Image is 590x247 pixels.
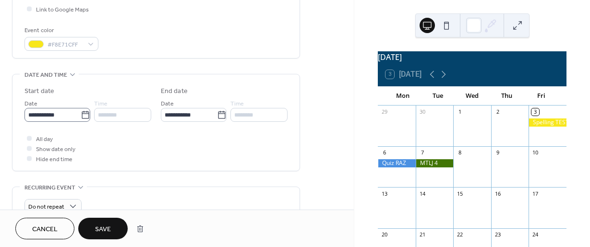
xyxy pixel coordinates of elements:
div: 1 [456,108,463,116]
div: Dictée 4 [416,200,454,209]
span: Recurring event [24,183,75,193]
div: Tue [421,86,455,106]
div: 15 [456,190,463,197]
div: 17 [531,190,539,197]
div: 7 [419,149,426,156]
span: Save [95,224,111,235]
div: 29 [381,108,388,116]
span: Cancel [32,224,58,235]
div: End date [161,86,188,96]
div: 9 [494,149,501,156]
div: 3 [531,108,539,116]
span: Show date only [36,144,75,154]
div: Event color [24,25,96,35]
div: 24 [531,231,539,238]
div: 13 [381,190,388,197]
div: 30 [419,108,426,116]
div: MTLJ 4 [416,159,454,167]
div: Problem Solver 5 [529,159,566,167]
span: Date [24,99,37,109]
span: Time [230,99,244,109]
button: Cancel [15,218,74,239]
div: 20 [381,231,388,238]
div: Mon [385,86,420,106]
button: Save [78,218,128,239]
div: 23 [494,231,501,238]
div: Quiz RAZ [378,159,416,167]
span: Date [161,99,174,109]
span: Time [94,99,108,109]
span: #F8E71CFF [48,40,83,50]
div: 16 [494,190,501,197]
div: Spelling TEST 3 [529,118,566,127]
div: Wed [455,86,490,106]
span: Link to Google Maps [36,5,89,15]
div: Start date [24,86,54,96]
span: Do not repeat [28,201,64,212]
div: 2 [494,108,501,116]
div: 14 [419,190,426,197]
div: Thu [490,86,524,106]
span: Hide end time [36,154,72,165]
div: 22 [456,231,463,238]
div: 21 [419,231,426,238]
div: [DATE] [378,51,566,63]
span: All day [36,134,53,144]
div: 10 [531,149,539,156]
div: 8 [456,149,463,156]
div: 6 [381,149,388,156]
div: Fri [524,86,559,106]
span: Date and time [24,70,67,80]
